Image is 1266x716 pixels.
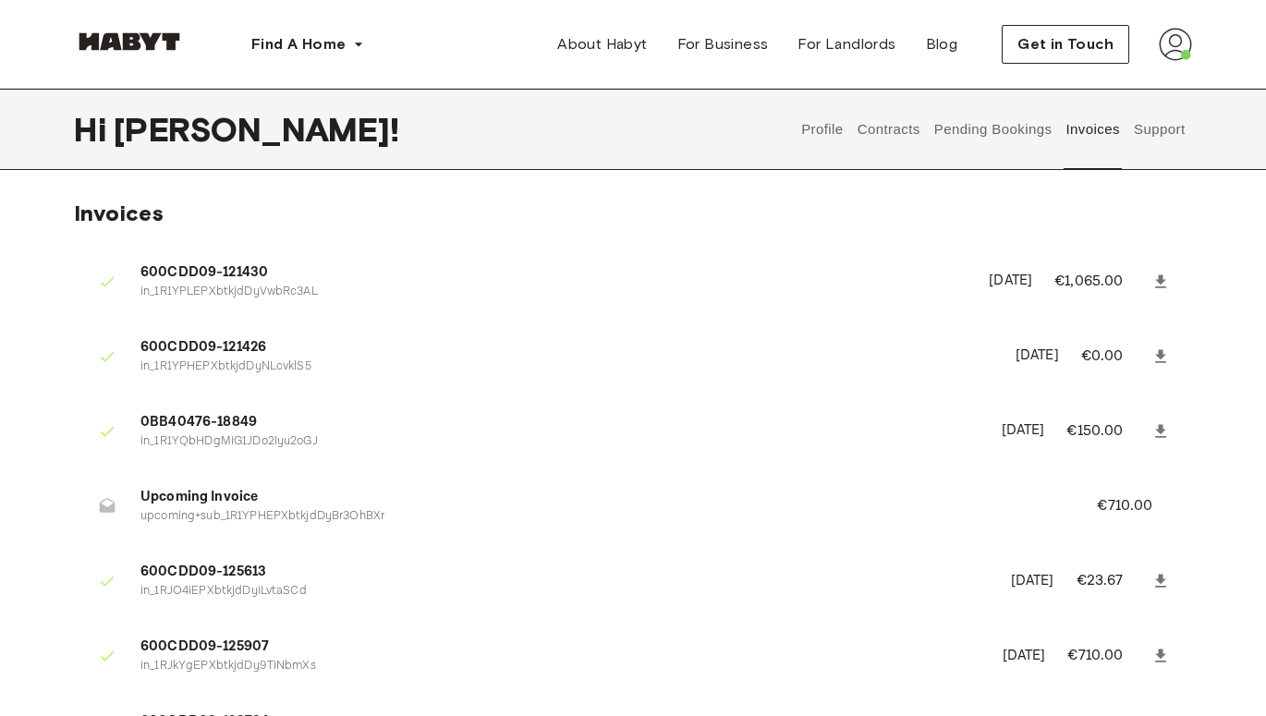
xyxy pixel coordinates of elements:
p: [DATE] [1003,646,1046,667]
span: For Landlords [797,33,895,55]
span: 600CDD09-121426 [140,337,993,358]
p: in_1RJkYgEPXbtkjdDy9TiNbmXs [140,658,980,675]
span: For Business [677,33,769,55]
div: user profile tabs [795,89,1192,170]
p: €0.00 [1081,346,1148,368]
p: [DATE] [1011,571,1054,592]
span: Upcoming Invoice [140,487,1053,508]
span: 600CDD09-121430 [140,262,967,284]
button: Pending Bookings [931,89,1054,170]
p: in_1R1YPLEPXbtkjdDyVwbRc3AL [140,284,967,301]
span: 600CDD09-125907 [140,637,980,658]
p: in_1R1YPHEPXbtkjdDyNLcvklS5 [140,358,993,376]
span: Hi [74,110,114,149]
p: in_1R1YQbHDgMiG1JDo2Iyu2oGJ [140,433,980,451]
button: Invoices [1064,89,1122,170]
button: Profile [799,89,846,170]
span: 600CDD09-125613 [140,562,989,583]
a: For Landlords [783,26,910,63]
img: Habyt [74,32,185,51]
span: 0BB40476-18849 [140,412,980,433]
p: [DATE] [1016,346,1059,367]
p: €710.00 [1097,495,1177,517]
p: €150.00 [1066,420,1148,443]
button: Get in Touch [1002,25,1129,64]
img: avatar [1159,28,1192,61]
p: €710.00 [1067,645,1148,667]
span: Get in Touch [1017,33,1114,55]
a: For Business [663,26,784,63]
p: €23.67 [1077,570,1148,592]
p: in_1RJO4iEPXbtkjdDyiLvtaSCd [140,583,989,601]
span: Blog [926,33,958,55]
a: Blog [911,26,973,63]
a: About Habyt [542,26,662,63]
p: upcoming+sub_1R1YPHEPXbtkjdDyBr3OhBXr [140,508,1053,526]
button: Support [1131,89,1187,170]
span: Find A Home [251,33,346,55]
button: Contracts [855,89,922,170]
span: About Habyt [557,33,647,55]
span: [PERSON_NAME] ! [114,110,399,149]
span: Invoices [74,200,164,226]
p: €1,065.00 [1054,271,1148,293]
p: [DATE] [989,271,1032,292]
button: Find A Home [237,26,379,63]
p: [DATE] [1002,420,1045,442]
